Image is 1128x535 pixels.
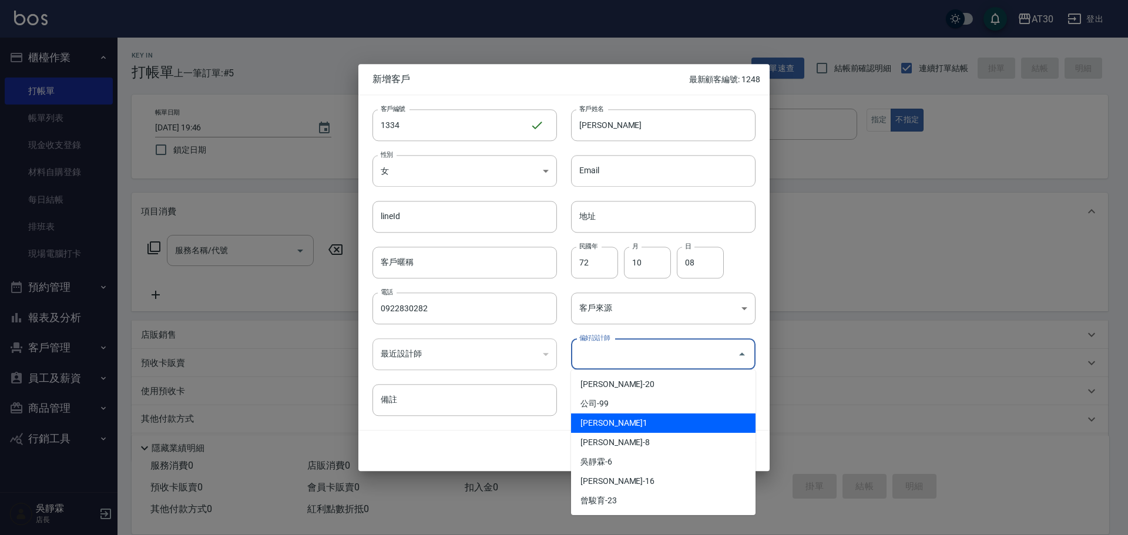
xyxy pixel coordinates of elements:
label: 偏好設計師 [579,333,610,342]
li: [PERSON_NAME]-16 [571,472,756,491]
div: 女 [372,155,557,187]
label: 客戶姓名 [579,104,604,113]
p: 最新顧客編號: 1248 [689,73,760,86]
label: 性別 [381,150,393,159]
li: [PERSON_NAME]-20 [571,375,756,394]
label: 電話 [381,287,393,296]
button: Close [733,345,751,364]
li: 吳靜霖-6 [571,452,756,472]
span: 新增客戶 [372,73,689,85]
li: 曾駿育-23 [571,491,756,510]
li: [PERSON_NAME]-8 [571,433,756,452]
label: 客戶編號 [381,104,405,113]
li: [PERSON_NAME]1 [571,413,756,433]
label: 日 [685,241,691,250]
label: 民國年 [579,241,597,250]
label: 月 [632,241,638,250]
li: 公司-99 [571,394,756,413]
